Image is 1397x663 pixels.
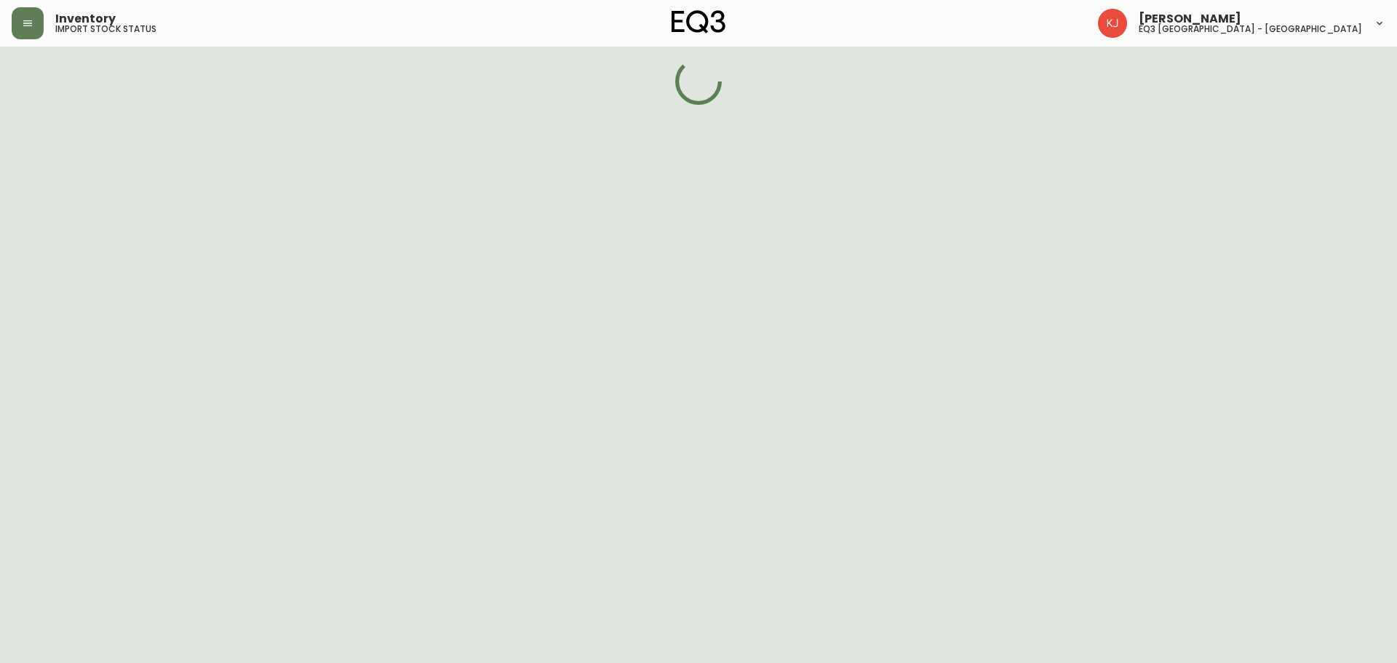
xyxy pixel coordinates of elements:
[1098,9,1127,38] img: 24a625d34e264d2520941288c4a55f8e
[1139,13,1241,25] span: [PERSON_NAME]
[55,25,156,33] h5: import stock status
[55,13,116,25] span: Inventory
[1139,25,1362,33] h5: eq3 [GEOGRAPHIC_DATA] - [GEOGRAPHIC_DATA]
[672,10,725,33] img: logo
